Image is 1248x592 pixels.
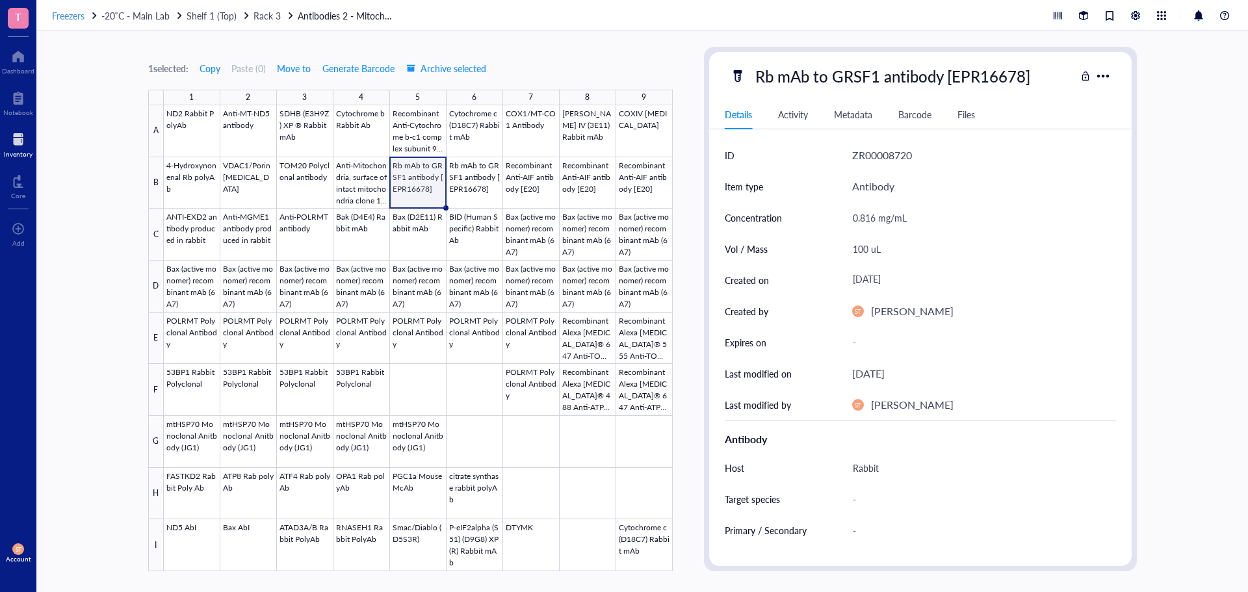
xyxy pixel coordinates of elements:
button: Copy [199,58,221,79]
div: C [148,209,164,261]
a: -20˚C - Main Lab [101,8,184,23]
div: Item type [725,179,763,194]
div: A [148,105,164,157]
div: 100 uL [847,235,1111,263]
div: Rb mAb to GRSF1 antibody [EPR16678] [749,62,1036,90]
span: T [15,8,21,25]
div: F [148,364,164,416]
div: Core [11,192,25,199]
span: Generate Barcode [322,63,395,73]
div: [PERSON_NAME] [871,303,954,320]
div: Expires on [725,335,766,350]
div: E [148,313,164,365]
a: Inventory [4,129,32,158]
div: 0.816 mg/mL [847,204,1111,231]
div: 1 [189,89,194,106]
div: 5 [415,89,420,106]
div: Last modified on [725,367,792,381]
div: Details [725,107,752,122]
div: Barcode [898,107,931,122]
div: Concentration [725,211,782,225]
span: ST [854,308,861,315]
div: G [148,416,164,468]
div: Metadata [834,107,872,122]
a: Dashboard [2,46,34,75]
div: Vol / Mass [725,242,768,256]
span: ST [15,546,21,553]
div: Activity [778,107,808,122]
div: Antibody [725,431,1116,447]
div: Antibody [852,178,894,195]
div: H [148,468,164,520]
div: 8 [585,89,590,106]
span: -20˚C - Main Lab [101,9,170,22]
div: [DATE] [847,268,1111,292]
div: Inventory [4,150,32,158]
div: 2 [246,89,250,106]
div: Last modified by [725,398,791,412]
div: Notebook [3,109,33,116]
div: Target species [725,492,780,506]
div: 1 selected: [148,61,188,75]
span: Archive selected [406,63,486,73]
div: Application 1 [725,554,778,569]
a: Shelf 1 (Top)Rack 3 [187,8,295,23]
div: ZR00008720 [852,147,912,164]
div: - [847,517,1111,544]
span: Copy [200,63,220,73]
div: 9 [642,89,646,106]
div: I [148,519,164,571]
div: Account [6,555,31,563]
a: Antibodies 2 - Mitochondria [298,8,395,23]
div: ID [725,148,734,162]
div: Created on [725,273,769,287]
span: Move to [277,63,311,73]
div: Primary / Secondary [725,523,807,537]
div: Files [957,107,975,122]
div: Dashboard [2,67,34,75]
div: 3 [302,89,307,106]
div: - [847,485,1111,513]
div: - [847,331,1111,354]
div: D [148,261,164,313]
span: Rack 3 [253,9,281,22]
div: Created by [725,304,768,318]
button: Paste (0) [231,58,266,79]
button: Archive selected [406,58,487,79]
div: 6 [472,89,476,106]
span: Freezers [52,9,84,22]
div: [DATE] [852,365,885,382]
div: [PERSON_NAME] [871,396,954,413]
a: Notebook [3,88,33,116]
div: 7 [528,89,533,106]
div: Add [12,239,25,247]
div: Rabbit [847,454,1111,482]
span: Shelf 1 (Top) [187,9,237,22]
div: Host [725,461,744,475]
a: Core [11,171,25,199]
div: 4 [359,89,363,106]
span: ST [854,402,861,409]
a: Freezers [52,8,99,23]
div: B [148,157,164,209]
button: Generate Barcode [322,58,395,79]
button: Move to [276,58,311,79]
div: [MEDICAL_DATA] [847,548,1111,575]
